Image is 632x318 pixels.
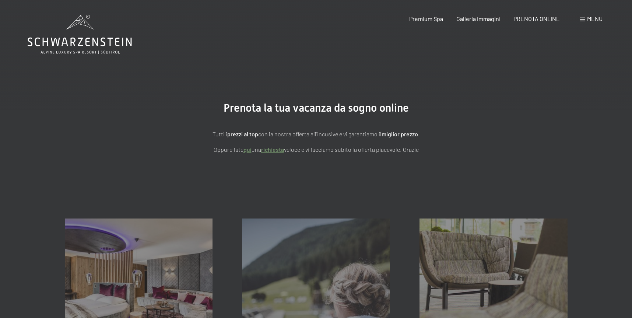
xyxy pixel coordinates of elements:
a: richiesta [261,146,284,153]
a: quì [243,146,252,153]
strong: miglior prezzo [382,130,418,137]
span: Menu [587,15,603,22]
a: Galleria immagini [456,15,501,22]
p: Oppure fate una veloce e vi facciamo subito la offerta piacevole. Grazie [132,145,500,154]
span: Prenota la tua vacanza da sogno online [224,101,409,114]
a: PRENOTA ONLINE [513,15,560,22]
a: Premium Spa [409,15,443,22]
strong: prezzi al top [227,130,258,137]
p: Tutti i con la nostra offerta all'incusive e vi garantiamo il ! [132,129,500,139]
